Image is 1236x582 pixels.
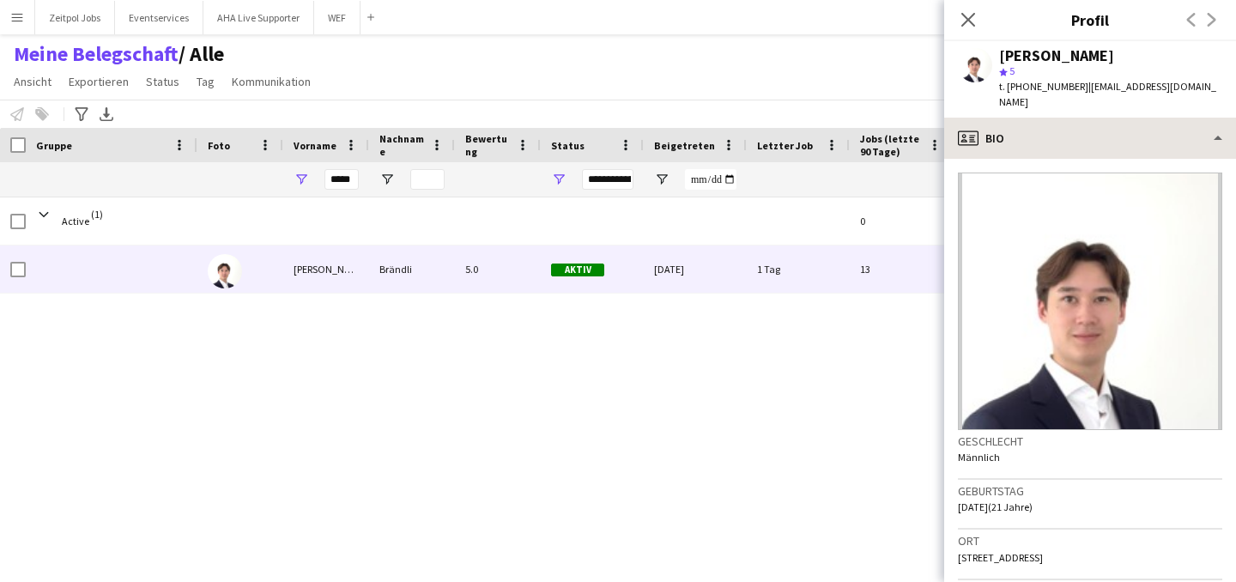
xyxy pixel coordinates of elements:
span: Status [551,139,585,152]
span: Kommunikation [232,74,311,89]
button: Filtermenü öffnen [379,172,395,187]
span: | [EMAIL_ADDRESS][DOMAIN_NAME] [999,80,1216,108]
div: Brändli [369,246,455,293]
span: Status [146,74,179,89]
div: [PERSON_NAME] [283,246,369,293]
div: 13 [850,246,953,293]
span: (1) [91,197,103,231]
button: Eventservices [115,1,203,34]
button: Filtermenü öffnen [654,172,669,187]
span: Beigetreten [654,139,715,152]
span: Jobs (letzte 90 Tage) [860,132,922,158]
img: Crew-Avatar oder Foto [958,173,1222,430]
a: Status [139,70,186,93]
div: 5.0 [455,246,541,293]
button: Filtermenü öffnen [551,172,566,187]
a: Tag [190,70,221,93]
a: Exportieren [62,70,136,93]
span: Letzter Job [757,139,813,152]
span: Gruppe [36,139,72,152]
div: Bio [944,118,1236,159]
span: Tag [197,74,215,89]
span: Exportieren [69,74,129,89]
h3: Profil [944,9,1236,31]
button: Filtermenü öffnen [294,172,309,187]
span: Ansicht [14,74,51,89]
span: Männlich [958,451,1000,464]
span: Active [62,215,89,227]
input: Nachname Filtereingang [410,169,445,190]
button: WEF [314,1,360,34]
input: Vorname Filtereingang [324,169,359,190]
div: [DATE] [644,246,747,293]
h3: Geschlecht [958,433,1222,449]
app-action-btn: XLSX exportieren [96,104,117,124]
a: Kommunikation [225,70,318,93]
button: Zeitpol Jobs [35,1,115,34]
span: t. [PHONE_NUMBER] [999,80,1088,93]
div: 1 Tag [747,246,850,293]
span: Bewertung [465,132,510,158]
input: Beigetreten Filtereingang [685,169,736,190]
a: Meine Belegschaft [14,41,179,67]
app-action-btn: Erweiterte Filter [71,104,92,124]
span: Foto [208,139,230,152]
span: [DATE] (21 Jahre) [958,500,1033,513]
span: [STREET_ADDRESS] [958,551,1043,564]
span: 5 [1009,64,1015,77]
a: Ansicht [7,70,58,93]
span: Aktiv [551,264,604,276]
span: Nachname [379,132,424,158]
h3: Ort [958,533,1222,549]
img: Benjamin Brändli [208,254,242,288]
div: 0 [850,197,953,245]
h3: Geburtstag [958,483,1222,499]
button: AHA Live Supporter [203,1,314,34]
div: [PERSON_NAME] [999,48,1114,64]
span: Vorname [294,139,336,152]
span: Alle [179,41,224,67]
